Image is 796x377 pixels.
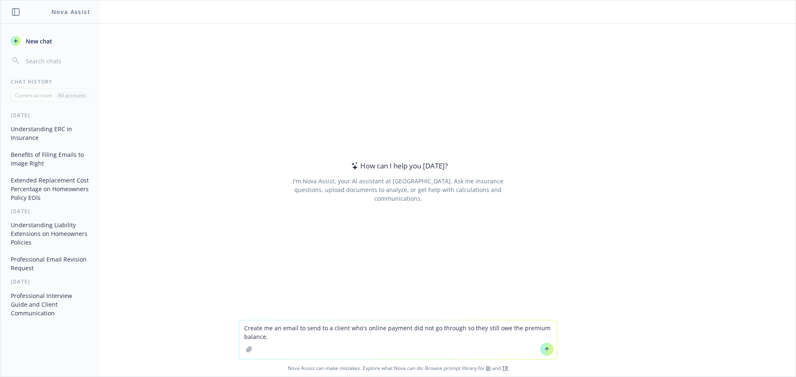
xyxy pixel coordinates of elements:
div: [DATE] [1,208,100,215]
div: Chat History [1,78,100,85]
p: All accounts [58,92,86,99]
h1: Nova Assist [51,7,90,16]
span: Nova Assist can make mistakes. Explore what Nova can do: Browse prompt library for and [4,360,792,377]
div: I'm Nova Assist, your AI assistant at [GEOGRAPHIC_DATA]. Ask me insurance questions, upload docum... [281,177,514,203]
input: Search chats [24,55,90,67]
div: How can I help you [DATE]? [349,161,448,171]
button: Professional Interview Guide and Client Communication [7,289,93,320]
button: Understanding ERC in Insurance [7,122,93,144]
span: New chat [24,37,52,46]
button: Benefits of Filing Emails to Image Right [7,148,93,170]
button: Professional Email Revision Request [7,252,93,275]
textarea: Create me an email to send to a client who's online payment did not go through so they still owe ... [239,320,557,359]
button: New chat [7,34,93,48]
a: BI [486,365,491,372]
a: TR [502,365,508,372]
button: Understanding Liability Extensions on Homeowners Policies [7,218,93,249]
button: Extended Replacement Cost Percentage on Homeowners Policy EOIs [7,173,93,204]
div: [DATE] [1,112,100,119]
p: Current account [15,92,52,99]
div: [DATE] [1,278,100,285]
